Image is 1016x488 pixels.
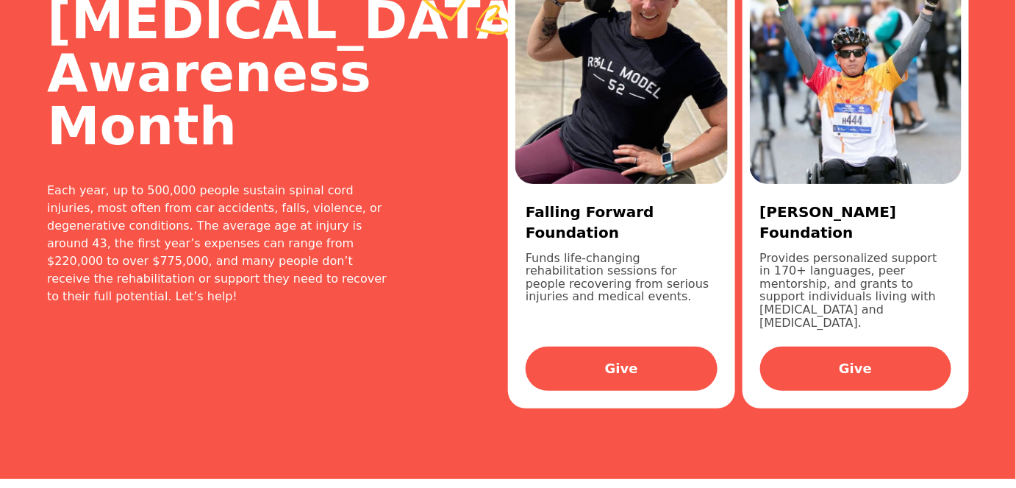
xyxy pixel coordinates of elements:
[760,252,952,330] p: Provides personalized support in 170+ languages, peer mentorship, and grants to support individua...
[526,252,718,330] p: Funds life-changing rehabilitation sessions for people recovering from serious injuries and medic...
[760,202,952,243] h3: [PERSON_NAME] Foundation
[526,202,718,243] h3: Falling Forward Foundation
[526,347,718,391] a: Give
[760,347,952,391] a: Give
[47,182,390,305] div: Each year, up to 500,000 people sustain spinal cord injuries, most often from car accidents, fall...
